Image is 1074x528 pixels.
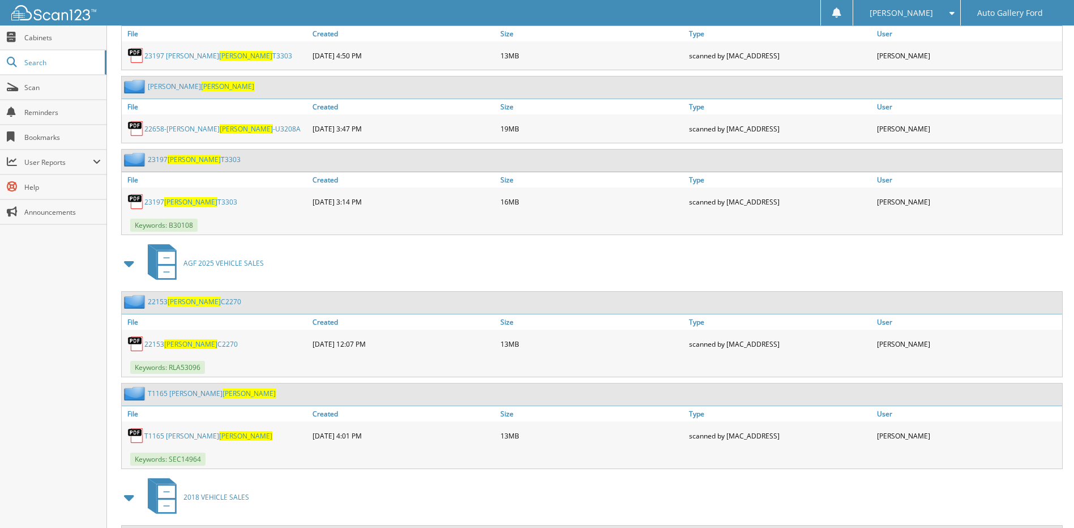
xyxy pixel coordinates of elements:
[310,314,498,330] a: Created
[24,207,101,217] span: Announcements
[874,26,1062,41] a: User
[498,314,686,330] a: Size
[11,5,96,20] img: scan123-logo-white.svg
[141,241,264,286] a: AGF 2025 VEHICLE SALES
[24,83,101,92] span: Scan
[498,424,686,447] div: 13MB
[124,152,148,167] img: folder2.png
[144,51,292,61] a: 23197 [PERSON_NAME][PERSON_NAME]T3303
[686,117,874,140] div: scanned by [MAC_ADDRESS]
[141,475,249,520] a: 2018 VEHICLE SALES
[498,172,686,188] a: Size
[874,99,1062,114] a: User
[219,431,272,441] span: [PERSON_NAME]
[220,124,273,134] span: [PERSON_NAME]
[122,314,310,330] a: File
[24,133,101,142] span: Bookmarks
[498,406,686,421] a: Size
[148,297,241,306] a: 22153[PERSON_NAME]C2270
[24,33,101,42] span: Cabinets
[870,10,933,16] span: [PERSON_NAME]
[130,361,205,374] span: Keywords: RLA53096
[874,172,1062,188] a: User
[686,99,874,114] a: Type
[874,406,1062,421] a: User
[310,172,498,188] a: Created
[130,219,198,232] span: Keywords: B30108
[310,117,498,140] div: [DATE] 3:47 PM
[127,193,144,210] img: PDF.png
[310,333,498,355] div: [DATE] 12:07 PM
[122,26,310,41] a: File
[686,172,874,188] a: Type
[148,389,276,398] a: T1165 [PERSON_NAME][PERSON_NAME]
[310,99,498,114] a: Created
[686,26,874,41] a: Type
[310,424,498,447] div: [DATE] 4:01 PM
[498,190,686,213] div: 16MB
[874,333,1062,355] div: [PERSON_NAME]
[127,427,144,444] img: PDF.png
[686,44,874,67] div: scanned by [MAC_ADDRESS]
[1017,474,1074,528] iframe: Chat Widget
[144,197,237,207] a: 23197[PERSON_NAME]T3303
[122,406,310,421] a: File
[127,47,144,64] img: PDF.png
[498,117,686,140] div: 19MB
[498,26,686,41] a: Size
[148,82,254,91] a: [PERSON_NAME][PERSON_NAME]
[874,424,1062,447] div: [PERSON_NAME]
[874,117,1062,140] div: [PERSON_NAME]
[310,44,498,67] div: [DATE] 4:50 PM
[144,431,272,441] a: T1165 [PERSON_NAME][PERSON_NAME]
[686,333,874,355] div: scanned by [MAC_ADDRESS]
[148,155,241,164] a: 23197[PERSON_NAME]T3303
[686,190,874,213] div: scanned by [MAC_ADDRESS]
[24,182,101,192] span: Help
[124,295,148,309] img: folder2.png
[24,58,99,67] span: Search
[144,124,301,134] a: 22658-[PERSON_NAME][PERSON_NAME]-U3208A
[183,258,264,268] span: AGF 2025 VEHICLE SALES
[201,82,254,91] span: [PERSON_NAME]
[168,155,221,164] span: [PERSON_NAME]
[498,99,686,114] a: Size
[164,339,217,349] span: [PERSON_NAME]
[977,10,1043,16] span: Auto Gallery Ford
[127,335,144,352] img: PDF.png
[144,339,238,349] a: 22153[PERSON_NAME]C2270
[686,424,874,447] div: scanned by [MAC_ADDRESS]
[874,190,1062,213] div: [PERSON_NAME]
[124,386,148,401] img: folder2.png
[127,120,144,137] img: PDF.png
[168,297,221,306] span: [PERSON_NAME]
[164,197,217,207] span: [PERSON_NAME]
[310,406,498,421] a: Created
[310,26,498,41] a: Created
[130,453,206,466] span: Keywords: SEC14964
[498,333,686,355] div: 13MB
[24,157,93,167] span: User Reports
[122,172,310,188] a: File
[686,406,874,421] a: Type
[874,44,1062,67] div: [PERSON_NAME]
[498,44,686,67] div: 13MB
[124,79,148,93] img: folder2.png
[122,99,310,114] a: File
[219,51,272,61] span: [PERSON_NAME]
[874,314,1062,330] a: User
[24,108,101,117] span: Reminders
[222,389,276,398] span: [PERSON_NAME]
[686,314,874,330] a: Type
[183,492,249,502] span: 2018 VEHICLE SALES
[310,190,498,213] div: [DATE] 3:14 PM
